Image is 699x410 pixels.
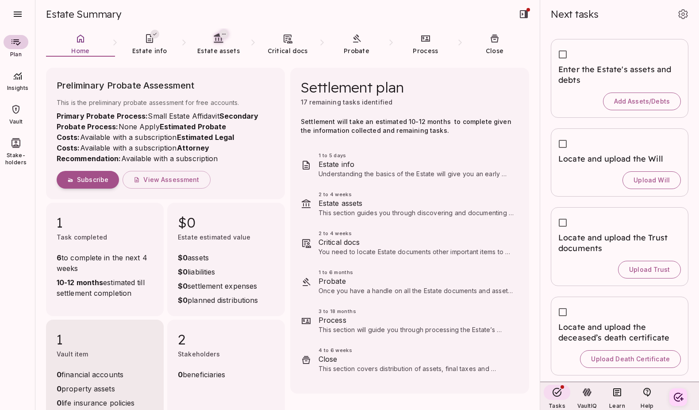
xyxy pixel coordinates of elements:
[301,78,403,96] span: Settlement plan
[178,213,274,231] span: $0
[603,93,681,110] button: Add Assets/Debts
[551,39,688,118] div: Enter the Estate's assets and debtsAdd Assets/Debts
[57,370,61,379] strong: 0
[57,384,61,393] strong: 0
[551,8,599,20] span: Next tasks
[319,308,515,315] span: 3 to 18 months
[558,154,681,164] span: Locate and upload the Will
[319,287,515,365] span: Once you have a handle on all the Estate documents and assets, you can make a final determination...
[319,276,515,286] span: Probate
[609,402,625,409] span: Learn
[57,253,61,262] strong: 6
[57,350,88,358] span: Vault item
[319,159,515,170] span: Estate info
[551,128,688,197] div: Locate and upload the WillUpload Will
[178,253,188,262] strong: $0
[290,146,529,185] div: 1 to 5 daysEstate infoUnderstanding the basics of the Estate will give you an early perspective o...
[71,47,89,55] span: Home
[558,322,681,343] span: Locate and upload the deceased’s death certificate
[319,315,515,325] span: Process
[641,402,653,409] span: Help
[580,350,681,368] button: Upload Death Certificate
[57,252,153,274] span: to complete in the next 4 weeks
[178,330,274,348] span: 2
[178,295,258,306] span: planned distributions
[143,176,199,184] span: View Assessment
[634,176,670,184] span: Upload Will
[57,277,153,298] span: estimated till settlement completion
[2,65,34,96] div: Insights
[319,209,515,261] span: This section guides you through discovering and documenting the deceased's financial assets and l...
[57,111,274,164] p: Small Estate Affidavit None Apply Available with a subscription Available with a subscription Ava...
[551,297,688,375] div: Locate and upload the deceased’s death certificateUpload Death Certificate
[319,191,515,198] span: 2 to 4 weeks
[167,203,285,316] div: $0Estate estimated value$0assets$0liabilities$0settlement expenses$0planned distributions
[319,248,512,291] span: You need to locate Estate documents other important items to settle the Estate, such as insurance...
[57,383,134,394] span: property assets
[551,207,688,286] div: Locate and upload the Trust documentsUpload Trust
[301,98,392,106] span: 17 remaining tasks identified
[57,171,119,189] button: Subscribe
[290,224,529,263] div: 2 to 4 weeksCritical docsYou need to locate Estate documents other important items to settle the ...
[10,51,22,58] span: Plan
[622,171,681,189] button: Upload Will
[577,402,597,409] span: VaultIQ
[9,118,23,125] span: Vault
[629,266,670,274] span: Upload Trust
[614,97,670,105] span: Add Assets/Debts
[268,47,308,55] span: Critical docs
[591,355,670,363] span: Upload Death Certificate
[2,85,34,92] span: Insights
[178,267,258,277] span: liabilities
[178,350,220,358] span: Stakeholders
[618,261,681,278] button: Upload Trust
[319,152,515,159] span: 1 to 5 days
[344,47,369,55] span: Probate
[290,185,529,224] div: 2 to 4 weeksEstate assetsThis section guides you through discovering and documenting the deceased...
[46,8,121,20] span: Estate Summary
[57,233,107,241] span: Task completed
[558,64,681,85] span: Enter the Estate's assets and debts
[57,398,134,408] span: life insurance policies
[319,354,515,364] span: Close
[132,47,167,55] span: Estate info
[57,330,153,348] span: 1
[57,398,61,407] strong: 0
[319,347,515,354] span: 4 to 6 weeks
[57,369,134,380] span: financial accounts
[319,230,515,237] span: 2 to 4 weeks
[486,47,504,55] span: Close
[319,326,506,360] span: This section will guide you through processing the Estate’s assets. Tasks related to your specifi...
[178,370,183,379] strong: 0
[57,213,153,231] span: 1
[178,282,188,290] strong: $0
[57,278,103,287] strong: 10-12 months
[290,340,529,379] div: 4 to 6 weeksCloseThis section covers distribution of assets, final taxes and accounting, and how ...
[178,296,188,305] strong: $0
[197,47,240,55] span: Estate assets
[57,112,148,120] strong: Primary Probate Process:
[57,98,274,107] span: This is the preliminary probate assessment for free accounts.
[178,281,258,291] span: settlement expenses
[290,263,529,302] div: 1 to 6 monthsProbateOnce you have a handle on all the Estate documents and assets, you can make a...
[319,170,515,178] p: Understanding the basics of the Estate will give you an early perspective on what’s in store for ...
[178,369,225,380] span: beneficiaries
[669,388,687,406] button: Create your first task
[178,233,250,241] span: Estate estimated value
[77,176,108,184] span: Subscribe
[319,237,515,248] span: Critical docs
[46,203,164,316] div: 1Task completed6to complete in the next 4 weeks10-12 monthsestimated till settlement completion
[178,252,258,263] span: assets
[558,232,681,254] span: Locate and upload the Trust documents
[123,171,210,189] button: View Assessment
[319,269,515,276] span: 1 to 6 months
[290,302,529,340] div: 3 to 18 monthsProcessThis section will guide you through processing the Estate’s assets. Tasks re...
[301,118,513,134] span: Settlement will take an estimated 10-12 months to complete given the information collected and re...
[413,47,438,55] span: Process
[178,267,188,276] strong: $0
[549,402,565,409] span: Tasks
[319,365,507,408] span: This section covers distribution of assets, final taxes and accounting, and how to wrap things up...
[57,78,274,98] span: Preliminary Probate Assessment
[319,198,515,209] span: Estate assets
